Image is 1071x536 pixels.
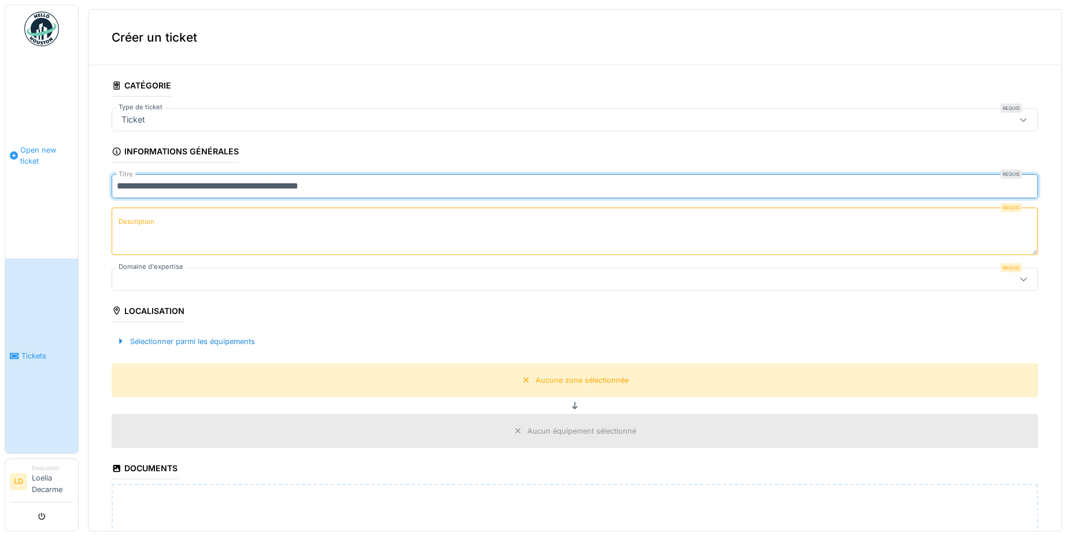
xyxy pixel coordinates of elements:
span: Tickets [21,350,73,361]
img: Badge_color-CXgf-gQk.svg [24,12,59,46]
div: Catégorie [112,77,171,97]
a: Tickets [5,258,78,453]
label: Type de ticket [116,102,165,112]
div: Requester [32,464,73,472]
div: Informations générales [112,143,239,162]
div: Requis [1000,203,1022,212]
div: Aucun équipement sélectionné [527,426,636,437]
li: Loelia Decarme [32,464,73,500]
label: Titre [116,169,135,179]
div: Aucune zone sélectionnée [535,375,629,386]
label: Description [116,215,157,229]
div: Localisation [112,302,184,322]
div: Ticket [117,113,150,126]
div: Documents [112,460,178,479]
span: Open new ticket [20,145,73,167]
label: Domaine d'expertise [116,262,186,272]
div: Requis [1000,103,1022,113]
a: Open new ticket [5,53,78,258]
div: Créer un ticket [88,10,1061,65]
a: LD RequesterLoelia Decarme [10,464,73,502]
li: LD [10,473,27,490]
div: Sélectionner parmi les équipements [112,334,260,349]
div: Requis [1000,169,1022,179]
div: Requis [1000,263,1022,272]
